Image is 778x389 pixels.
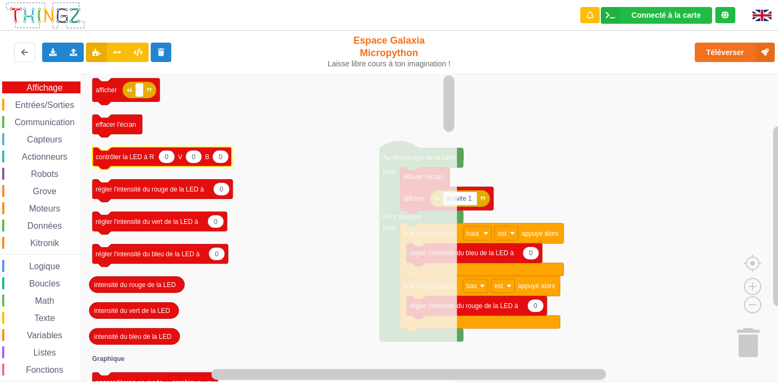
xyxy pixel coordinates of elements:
span: Listes [32,348,58,357]
text: est [498,230,507,237]
text: 0 [529,249,533,257]
div: Espace Galaxia Micropython [323,35,455,69]
text: intensité du bleu de la LED [94,333,172,340]
span: Robots [29,169,60,179]
span: Kitronik [29,238,61,248]
text: 0 [192,153,196,161]
img: thingz_logo.png [5,1,86,30]
span: Données [26,221,64,230]
text: 0 [165,153,169,161]
span: Logique [28,262,62,271]
text: intensité du vert de la LED [94,307,170,315]
span: Communication [13,118,76,127]
span: Entrées/Sorties [14,100,76,110]
text: est [494,282,504,290]
img: gb.png [753,10,772,21]
text: 0 [219,186,223,193]
span: Variables [25,331,64,340]
div: Ta base fonctionne bien ! [601,7,712,24]
text: haut [466,230,479,237]
text: intensité du rouge de la LED [94,281,176,289]
span: Actionneurs [20,152,69,161]
text: régler l'intensité du bleu de la LED à [96,250,200,258]
text: afficher [96,86,117,94]
text: bas [466,282,477,290]
div: Connecté à la carte [632,11,701,19]
text: appuyé alors [518,282,555,290]
button: Téléverser [695,43,775,62]
text: Graphique [92,355,125,363]
text: 0 [215,250,219,258]
text: contrôler la LED à R [96,153,154,161]
text: 0 [219,153,223,161]
text: régler l'intensité du rouge de la LED à [410,302,518,310]
text: effacer l'écran [96,121,136,128]
text: régler l'intensité du bleu de la LED à [410,249,514,257]
div: Laisse libre cours à ton imagination ! [323,59,455,69]
text: régler l'intensité du rouge de la LED à [96,186,204,193]
span: Capteurs [25,135,64,144]
span: Math [33,296,56,305]
text: 0 [534,302,538,310]
text: activite 1 [446,195,472,202]
text: B [205,153,210,161]
span: Affichage [25,83,64,92]
text: appuyé alors [521,230,559,237]
span: Moteurs [28,204,62,213]
span: Fonctions [24,365,65,374]
div: Tu es connecté au serveur de création de Thingz [715,7,735,23]
text: régler l'intensité du vert de la LED à [96,218,198,226]
span: Boucles [28,279,62,288]
text: 0 [214,218,218,226]
span: Grove [31,187,58,196]
span: Texte [32,313,56,323]
text: V [178,153,183,161]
